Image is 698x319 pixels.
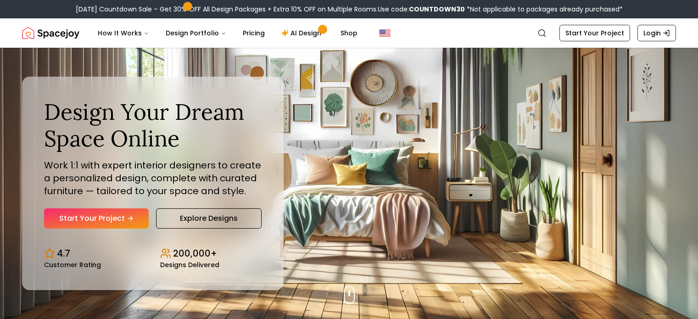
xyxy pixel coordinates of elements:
h1: Design Your Dream Space Online [44,99,262,151]
nav: Main [90,24,365,42]
span: *Not applicable to packages already purchased* [465,5,623,14]
img: United States [380,28,391,39]
a: Login [637,25,676,41]
a: Pricing [235,24,272,42]
button: Design Portfolio [158,24,234,42]
p: 200,000+ [173,247,217,260]
span: Use code: [378,5,465,14]
p: 4.7 [57,247,70,260]
button: How It Works [90,24,156,42]
a: Shop [333,24,365,42]
div: Design stats [44,240,262,268]
div: [DATE] Countdown Sale – Get 30% OFF All Design Packages + Extra 10% OFF on Multiple Rooms. [76,5,623,14]
small: Designs Delivered [160,262,219,268]
p: Work 1:1 with expert interior designers to create a personalized design, complete with curated fu... [44,159,262,197]
img: Spacejoy Logo [22,24,79,42]
a: Start Your Project [559,25,630,41]
a: Start Your Project [44,208,149,229]
a: AI Design [274,24,331,42]
small: Customer Rating [44,262,101,268]
a: Spacejoy [22,24,79,42]
a: Explore Designs [156,208,262,229]
b: COUNTDOWN30 [409,5,465,14]
nav: Global [22,18,676,48]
